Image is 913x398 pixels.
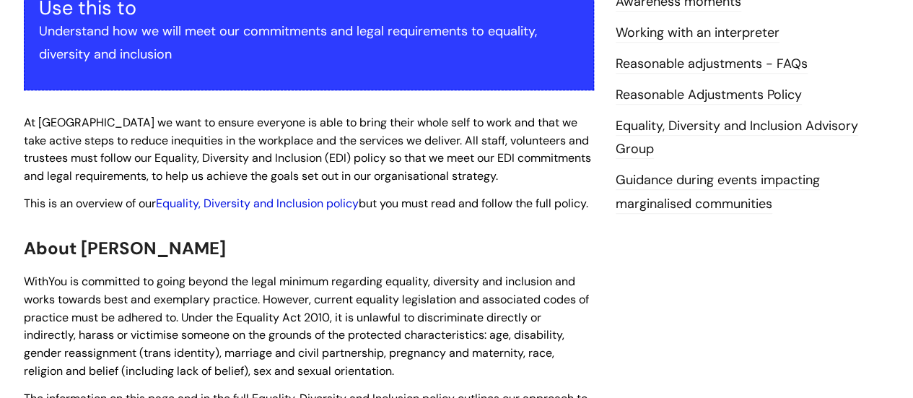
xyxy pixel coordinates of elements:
[24,196,588,211] span: This is an overview of our but you must read and follow the full policy.
[616,171,820,213] a: Guidance during events impacting marginalised communities
[616,117,858,159] a: Equality, Diversity and Inclusion Advisory Group
[24,274,589,378] span: WithYou is committed to going beyond the legal minimum regarding equality, diversity and inclusio...
[616,55,808,74] a: Reasonable adjustments - FAQs
[156,196,359,211] a: Equality, Diversity and Inclusion policy
[24,237,226,259] span: About [PERSON_NAME]
[24,115,591,183] span: At [GEOGRAPHIC_DATA] we want to ensure everyone is able to bring their whole self to work and tha...
[39,20,579,66] p: Understand how we will meet our commitments and legal requirements to equality, diversity and inc...
[616,86,802,105] a: Reasonable Adjustments Policy
[616,24,779,43] a: Working with an interpreter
